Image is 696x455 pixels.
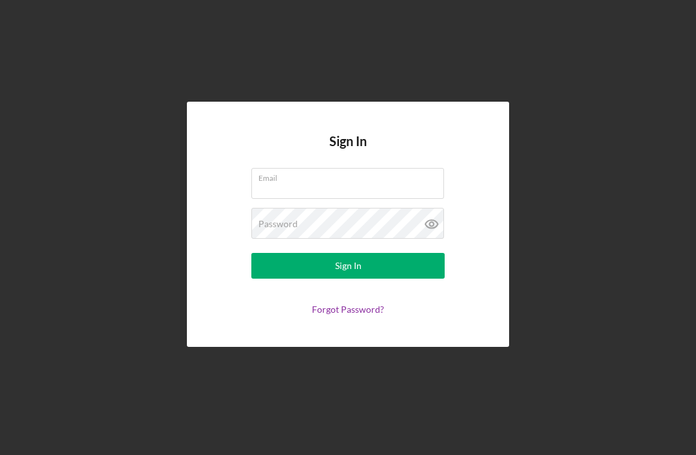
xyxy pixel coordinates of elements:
[258,219,298,229] label: Password
[329,134,367,168] h4: Sign In
[251,253,445,279] button: Sign In
[258,169,444,183] label: Email
[312,304,384,315] a: Forgot Password?
[335,253,362,279] div: Sign In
